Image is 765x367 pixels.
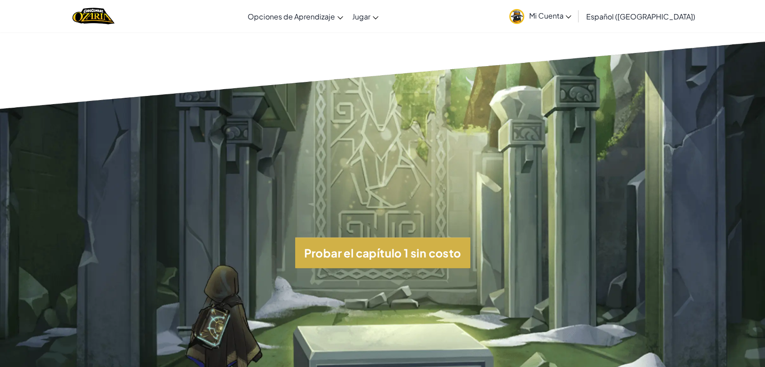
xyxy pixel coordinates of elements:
[295,238,470,268] button: Probar el capítulo 1 sin costo
[243,4,348,29] a: Opciones de Aprendizaje
[586,12,695,21] span: Español ([GEOGRAPHIC_DATA])
[352,12,370,21] span: Jugar
[505,2,576,30] a: Mi Cuenta
[72,7,115,25] img: Home
[509,9,524,24] img: avatar
[529,11,571,20] span: Mi Cuenta
[72,7,115,25] a: Ozaria by CodeCombat logo
[348,4,383,29] a: Jugar
[581,4,699,29] a: Español ([GEOGRAPHIC_DATA])
[248,12,335,21] span: Opciones de Aprendizaje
